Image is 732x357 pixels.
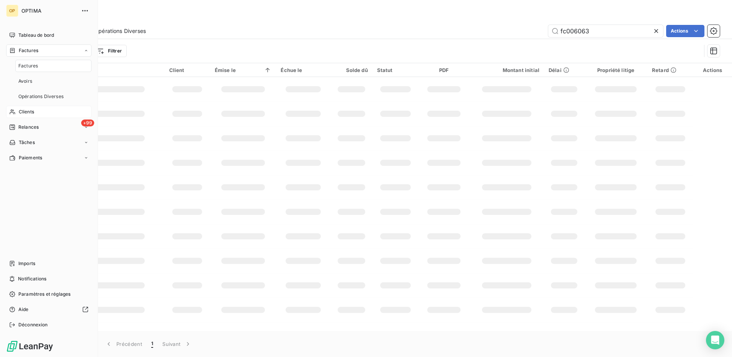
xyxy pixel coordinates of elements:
[18,306,29,313] span: Aide
[18,275,46,282] span: Notifications
[19,47,38,54] span: Factures
[18,93,64,100] span: Opérations Diverses
[169,67,206,73] div: Client
[548,25,663,37] input: Rechercher
[652,67,688,73] div: Retard
[423,67,464,73] div: PDF
[19,108,34,115] span: Clients
[6,340,54,352] img: Logo LeanPay
[698,67,727,73] div: Actions
[666,25,704,37] button: Actions
[19,154,42,161] span: Paiements
[281,67,325,73] div: Échue le
[21,8,77,14] span: OPTIMA
[19,139,35,146] span: Tâches
[335,67,368,73] div: Solde dû
[100,336,147,352] button: Précédent
[706,331,724,349] div: Open Intercom Messenger
[18,260,35,267] span: Imports
[377,67,414,73] div: Statut
[18,321,48,328] span: Déconnexion
[158,336,196,352] button: Suivant
[6,303,91,316] a: Aide
[18,62,38,69] span: Factures
[18,291,70,298] span: Paramètres et réglages
[18,124,39,131] span: Relances
[151,340,153,348] span: 1
[215,67,271,73] div: Émise le
[18,32,54,39] span: Tableau de bord
[589,67,643,73] div: Propriété litige
[18,78,32,85] span: Avoirs
[6,5,18,17] div: OP
[94,27,146,35] span: Opérations Diverses
[147,336,158,352] button: 1
[474,67,539,73] div: Montant initial
[91,45,127,57] button: Filtrer
[549,67,580,73] div: Délai
[81,120,94,126] span: +99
